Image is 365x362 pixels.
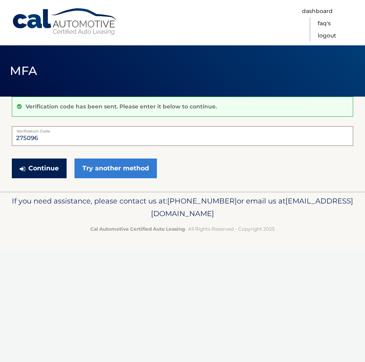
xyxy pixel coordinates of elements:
a: Cal Automotive [12,8,118,36]
span: MFA [10,63,37,78]
span: [EMAIL_ADDRESS][DOMAIN_NAME] [151,196,353,218]
p: - All Rights Reserved - Copyright 2025 [12,225,353,233]
strong: Cal Automotive Certified Auto Leasing [90,226,185,232]
p: Verification code has been sent. Please enter it below to continue. [26,103,217,110]
span: [PHONE_NUMBER] [167,196,237,205]
button: Continue [12,159,67,178]
a: Logout [318,30,336,42]
label: Verification Code [12,126,353,132]
a: Dashboard [302,5,333,17]
input: Verification Code [12,126,353,146]
a: FAQ's [318,17,331,30]
p: If you need assistance, please contact us at: or email us at [12,195,353,220]
a: Try another method [74,159,157,178]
